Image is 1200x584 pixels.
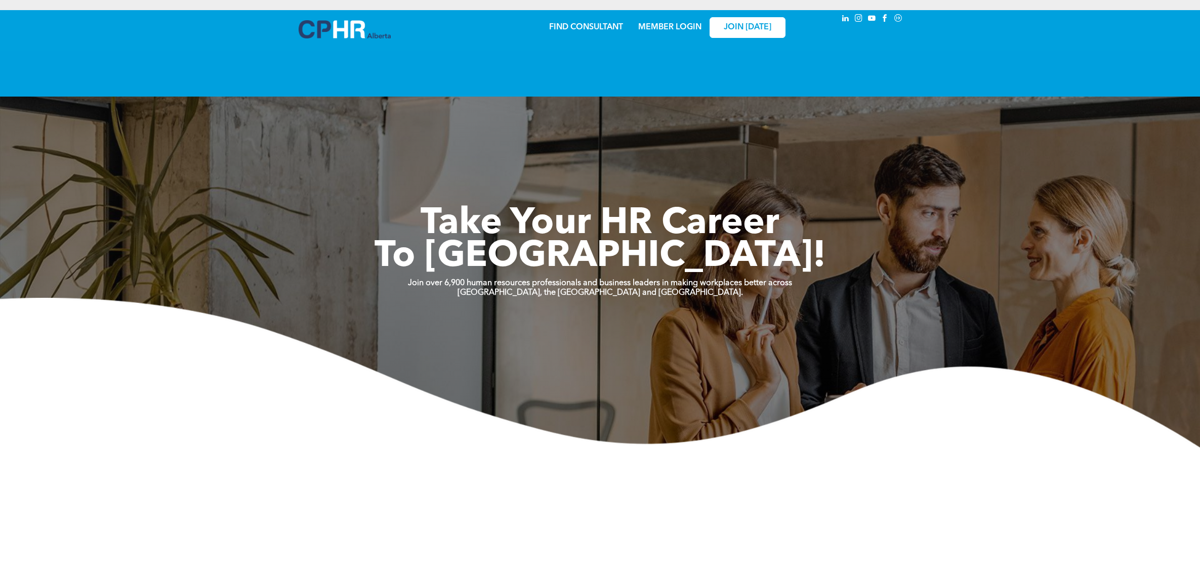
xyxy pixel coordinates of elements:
span: JOIN [DATE] [724,23,771,32]
img: A blue and white logo for cp alberta [299,20,391,38]
a: Social network [893,13,904,26]
a: youtube [866,13,878,26]
a: linkedin [840,13,851,26]
a: JOIN [DATE] [710,17,785,38]
span: Take Your HR Career [421,206,779,242]
a: MEMBER LOGIN [638,23,701,31]
span: To [GEOGRAPHIC_DATA]! [375,239,826,275]
a: instagram [853,13,864,26]
a: facebook [880,13,891,26]
strong: [GEOGRAPHIC_DATA], the [GEOGRAPHIC_DATA] and [GEOGRAPHIC_DATA]. [458,289,743,297]
a: FIND CONSULTANT [549,23,623,31]
strong: Join over 6,900 human resources professionals and business leaders in making workplaces better ac... [408,279,792,287]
